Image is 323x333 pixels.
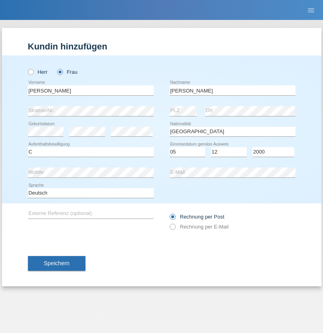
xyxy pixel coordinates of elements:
[170,214,224,220] label: Rechnung per Post
[307,6,315,14] i: menu
[28,41,295,51] h1: Kundin hinzufügen
[303,8,319,12] a: menu
[28,256,85,271] button: Speichern
[57,69,62,74] input: Frau
[170,224,175,234] input: Rechnung per E-Mail
[57,69,77,75] label: Frau
[28,69,33,74] input: Herr
[44,260,69,266] span: Speichern
[170,224,229,230] label: Rechnung per E-Mail
[170,214,175,224] input: Rechnung per Post
[28,69,48,75] label: Herr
